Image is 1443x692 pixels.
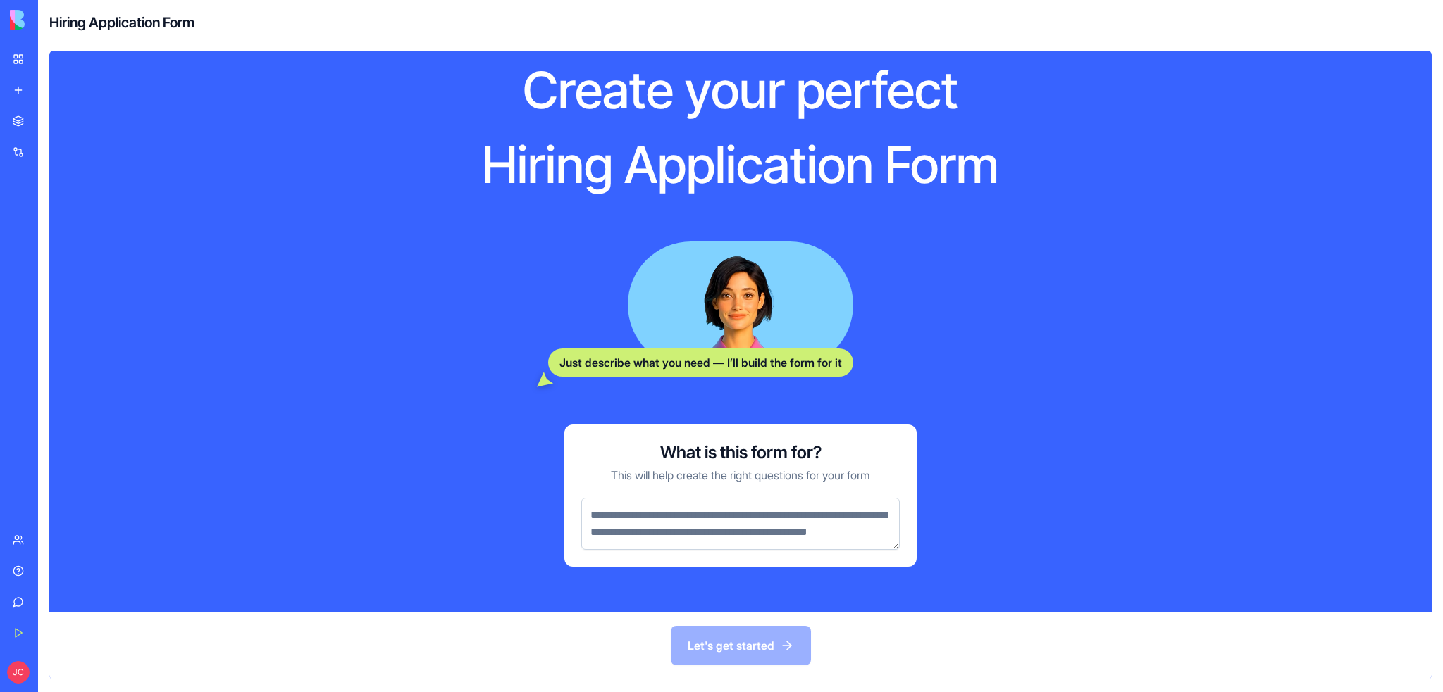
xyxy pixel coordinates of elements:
img: logo [10,10,97,30]
h4: Hiring Application Form [49,13,194,32]
div: Just describe what you need — I’ll build the form for it [548,348,853,377]
h1: Hiring Application Form [425,133,1056,196]
p: This will help create the right questions for your form [611,467,870,484]
h1: Create your perfect [425,58,1056,122]
span: JC [7,661,30,684]
h3: What is this form for? [660,441,822,464]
